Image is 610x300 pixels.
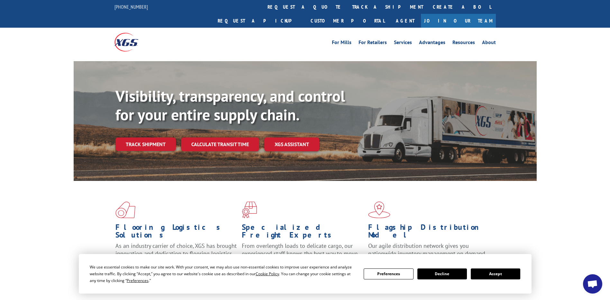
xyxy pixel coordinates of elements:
[471,268,520,279] button: Accept
[79,254,532,294] div: Cookie Consent Prompt
[306,14,389,28] a: Customer Portal
[115,223,237,242] h1: Flooring Logistics Solutions
[389,14,421,28] a: Agent
[256,271,279,277] span: Cookie Policy
[127,278,149,283] span: Preferences
[242,202,257,218] img: xgs-icon-focused-on-flooring-red
[213,14,306,28] a: Request a pickup
[115,202,135,218] img: xgs-icon-total-supply-chain-intelligence-red
[115,137,176,151] a: Track shipment
[364,268,413,279] button: Preferences
[394,40,412,47] a: Services
[90,264,356,284] div: We use essential cookies to make our site work. With your consent, we may also use non-essential ...
[583,274,602,294] div: Open chat
[368,242,487,257] span: Our agile distribution network gives you nationwide inventory management on demand.
[242,242,363,271] p: From overlength loads to delicate cargo, our experienced staff knows the best way to move your fr...
[115,86,345,125] b: Visibility, transparency, and control for your entire supply chain.
[417,268,467,279] button: Decline
[242,223,363,242] h1: Specialized Freight Experts
[482,40,496,47] a: About
[359,40,387,47] a: For Retailers
[452,40,475,47] a: Resources
[419,40,445,47] a: Advantages
[368,202,390,218] img: xgs-icon-flagship-distribution-model-red
[114,4,148,10] a: [PHONE_NUMBER]
[115,242,237,265] span: As an industry carrier of choice, XGS has brought innovation and dedication to flooring logistics...
[421,14,496,28] a: Join Our Team
[368,223,490,242] h1: Flagship Distribution Model
[181,137,259,151] a: Calculate transit time
[264,137,319,151] a: XGS ASSISTANT
[332,40,351,47] a: For Mills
